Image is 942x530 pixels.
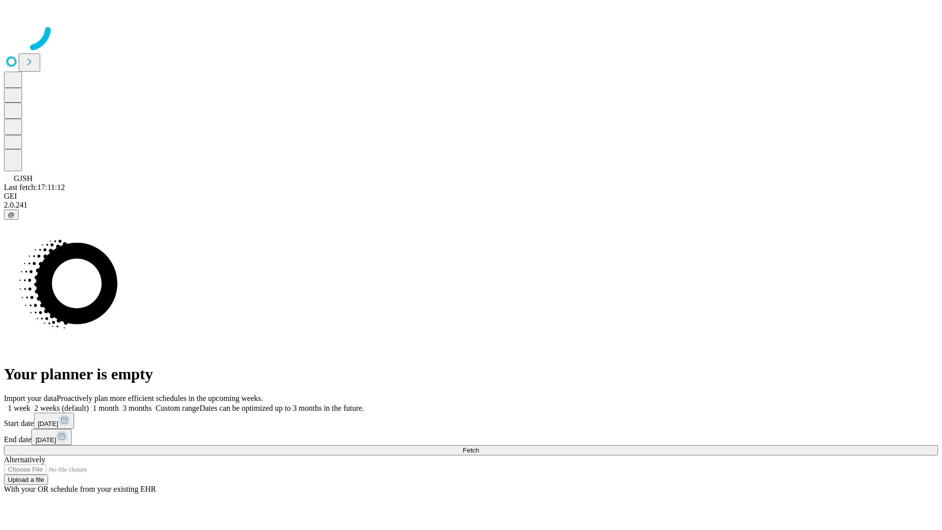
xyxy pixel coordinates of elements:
[123,404,152,412] span: 3 months
[4,445,938,455] button: Fetch
[4,210,19,220] button: @
[93,404,119,412] span: 1 month
[8,211,15,218] span: @
[57,394,263,402] span: Proactively plan more efficient schedules in the upcoming weeks.
[156,404,199,412] span: Custom range
[4,201,938,210] div: 2.0.241
[8,404,30,412] span: 1 week
[4,183,65,191] span: Last fetch: 17:11:12
[4,475,48,485] button: Upload a file
[4,455,45,464] span: Alternatively
[4,429,938,445] div: End date
[463,447,479,454] span: Fetch
[200,404,364,412] span: Dates can be optimized up to 3 months in the future.
[4,485,156,493] span: With your OR schedule from your existing EHR
[4,192,938,201] div: GEI
[35,436,56,444] span: [DATE]
[14,174,32,183] span: GJSH
[4,394,57,402] span: Import your data
[4,413,938,429] div: Start date
[34,413,74,429] button: [DATE]
[4,365,938,383] h1: Your planner is empty
[34,404,89,412] span: 2 weeks (default)
[38,420,58,427] span: [DATE]
[31,429,72,445] button: [DATE]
